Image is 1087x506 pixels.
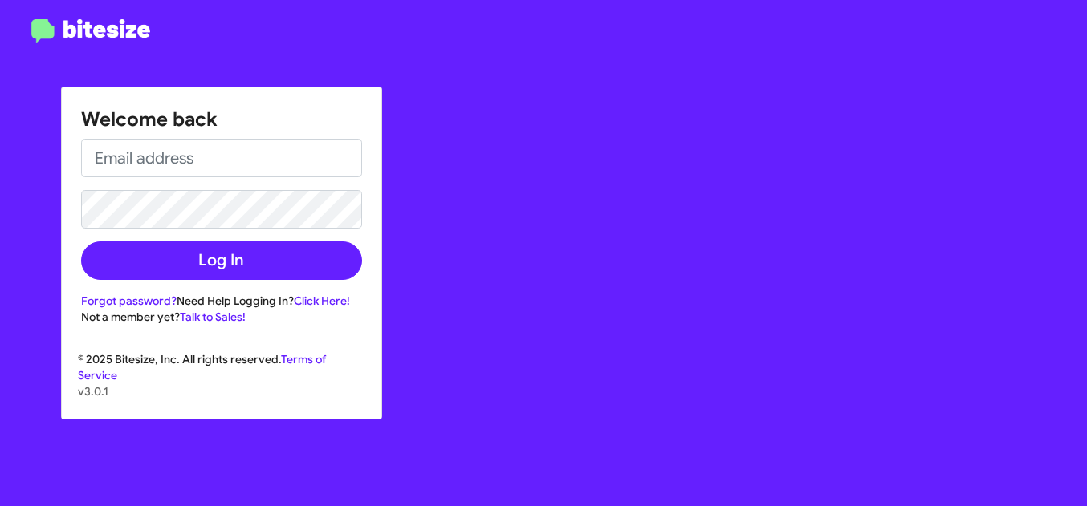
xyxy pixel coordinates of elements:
div: Not a member yet? [81,309,362,325]
h1: Welcome back [81,107,362,132]
div: Need Help Logging In? [81,293,362,309]
input: Email address [81,139,362,177]
a: Forgot password? [81,293,177,308]
a: Click Here! [294,293,350,308]
p: v3.0.1 [78,383,365,399]
div: © 2025 Bitesize, Inc. All rights reserved. [62,351,381,419]
a: Terms of Service [78,352,326,383]
button: Log In [81,241,362,280]
a: Talk to Sales! [180,310,246,324]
